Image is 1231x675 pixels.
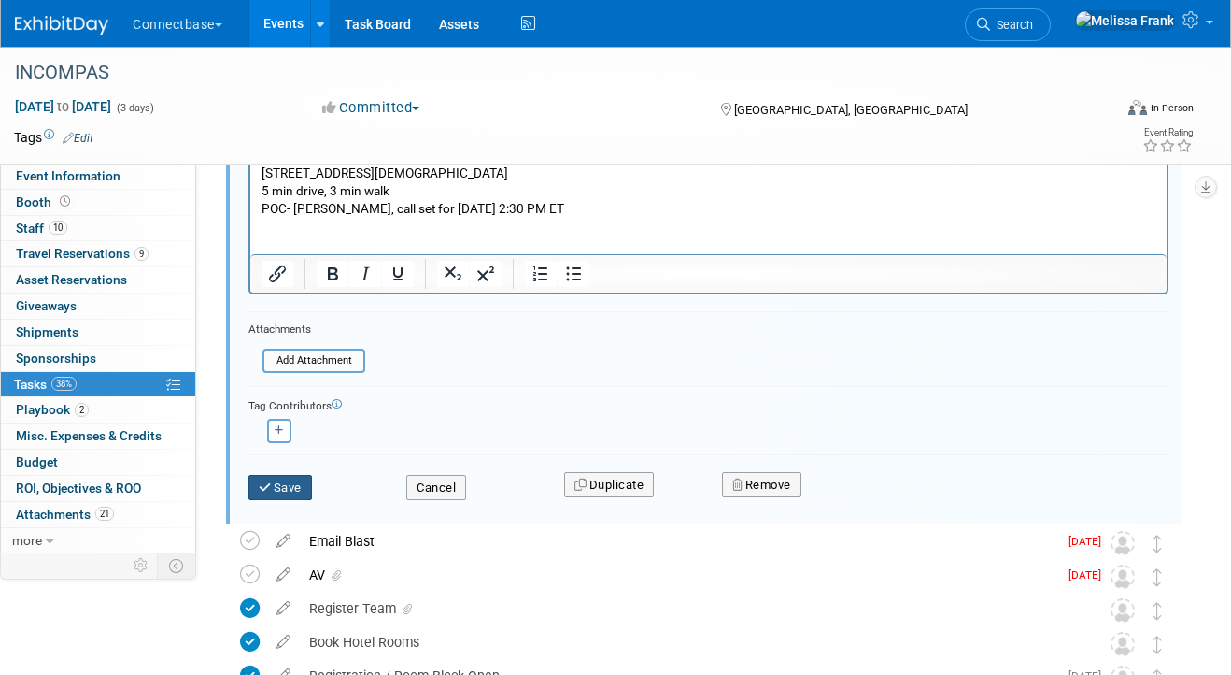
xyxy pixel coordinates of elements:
button: Cancel [406,475,466,501]
div: Register Team [300,593,1073,625]
a: Travel Reservations9 [1,241,195,266]
a: Giveaways [1,294,195,319]
span: Playbook [16,402,89,417]
a: Tasks38% [1,372,195,397]
span: to [54,99,72,114]
span: Sponsorships [16,351,96,366]
div: Tag Contributors [248,395,1168,414]
span: Attachments [16,507,114,522]
span: Asset Reservations [16,272,127,287]
img: Unassigned [1111,565,1135,589]
span: more [12,533,42,548]
a: Playbook2 [1,397,195,423]
span: Event Information [16,168,120,183]
div: In-Person [1150,101,1194,115]
a: Staff10 [1,216,195,241]
img: Unassigned [1111,598,1135,623]
button: Numbered list [525,261,557,287]
b: [PERSON_NAME] Italian Restaurant - [URL][DOMAIN_NAME] [22,115,365,130]
div: Event Rating [1142,128,1193,137]
a: ROI, Objectives & ROO [1,476,195,501]
button: Superscript [470,261,502,287]
span: Staff [16,221,67,236]
p: 'Pick location, lock down [11,7,906,43]
span: Giveaways [16,298,77,313]
span: Budget [16,454,58,469]
td: Personalize Event Tab Strip [125,553,158,578]
div: Event Format [1021,97,1195,125]
button: Underline [382,261,414,287]
a: Asset Reservations [1,267,195,293]
i: Move task [1153,535,1162,553]
img: Unassigned [1111,531,1135,555]
button: Subscript [437,261,469,287]
button: Italic [349,261,381,287]
td: Tags [14,128,93,147]
body: Rich Text Area. Press ALT-0 for help. [10,7,907,436]
a: Edit [63,132,93,145]
span: Misc. Expenses & Credits [16,428,162,443]
span: Booth [16,194,74,209]
i: Move task [1153,568,1162,586]
span: Shipments [16,324,78,339]
span: [DATE] [DATE] [14,98,112,115]
a: edit [267,567,300,583]
p: 1. [STREET_ADDRESS][PERSON_NAME][PERSON_NAME] [GEOGRAPHIC_DATA] [US_STATE] 15-20 min driving, 1 1... [11,61,906,436]
span: Search [990,18,1033,32]
div: Attachments [248,322,365,337]
a: Event Information [1,164,195,189]
a: edit [267,600,300,617]
a: Shipments [1,320,195,345]
span: [GEOGRAPHIC_DATA], [GEOGRAPHIC_DATA] [734,103,968,117]
a: edit [267,533,300,550]
b: Che Vita (Italian / Southern Italy style) - [22,366,245,381]
span: ROI, Objectives & ROO [16,481,141,495]
span: [DATE] [1068,535,1111,548]
div: Book Hotel Rooms [300,626,1073,658]
a: Attachments21 [1,502,195,527]
td: Toggle Event Tabs [158,553,196,578]
a: Sponsorships [1,346,195,371]
button: Committed [316,98,427,118]
li: email advisory to confirm attendance [49,43,906,61]
a: more [1,528,195,553]
b: Pane Rustica - [URL][DOMAIN_NAME] [22,258,237,273]
a: edit [267,634,300,651]
a: Booth [1,190,195,215]
span: (3 days) [115,102,154,114]
a: Misc. Expenses & Credits [1,424,195,449]
i: Move task [1153,636,1162,653]
a: Budget [1,450,195,475]
span: Booth not reserved yet [56,194,74,208]
div: AV [300,559,1057,591]
img: Format-Inperson.png [1128,100,1147,115]
button: Bullet list [558,261,589,287]
button: Duplicate [564,472,654,498]
img: Unassigned [1111,632,1135,656]
span: Travel Reservations [16,246,149,261]
img: ExhibitDay [15,16,108,35]
span: 10 [49,221,67,235]
button: Bold [317,261,348,287]
div: INCOMPAS [8,56,1093,90]
span: 2 [75,403,89,417]
a: [DOMAIN_NAME] [250,366,349,381]
span: Tasks [14,377,77,392]
button: Remove [722,472,801,498]
i: Move task [1153,602,1162,620]
div: Email Blast [300,525,1057,557]
span: [DATE] [1068,568,1111,582]
a: Search [965,8,1051,41]
span: 21 [95,507,114,521]
button: Insert/edit link [262,261,293,287]
img: Melissa Frank [1075,10,1175,31]
span: 9 [134,247,149,261]
span: 38% [51,377,77,391]
button: Save [248,475,312,501]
